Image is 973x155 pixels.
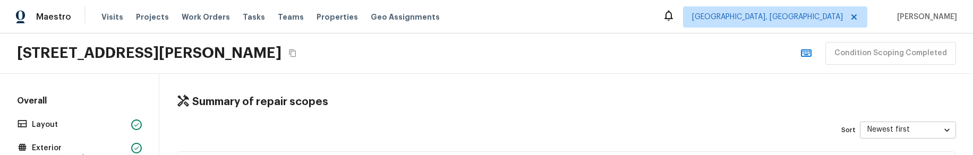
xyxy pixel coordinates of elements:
[182,12,230,22] span: Work Orders
[317,12,358,22] span: Properties
[243,13,265,21] span: Tasks
[841,126,856,134] p: Sort
[860,116,956,144] div: Newest first
[278,12,304,22] span: Teams
[286,46,300,60] button: Copy Address
[32,143,127,153] p: Exterior
[101,12,123,22] span: Visits
[371,12,440,22] span: Geo Assignments
[36,12,71,22] span: Maestro
[136,12,169,22] span: Projects
[32,119,127,130] p: Layout
[17,44,281,63] h2: [STREET_ADDRESS][PERSON_NAME]
[192,95,328,109] h4: Summary of repair scopes
[893,12,957,22] span: [PERSON_NAME]
[15,95,144,109] h5: Overall
[692,12,843,22] span: [GEOGRAPHIC_DATA], [GEOGRAPHIC_DATA]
